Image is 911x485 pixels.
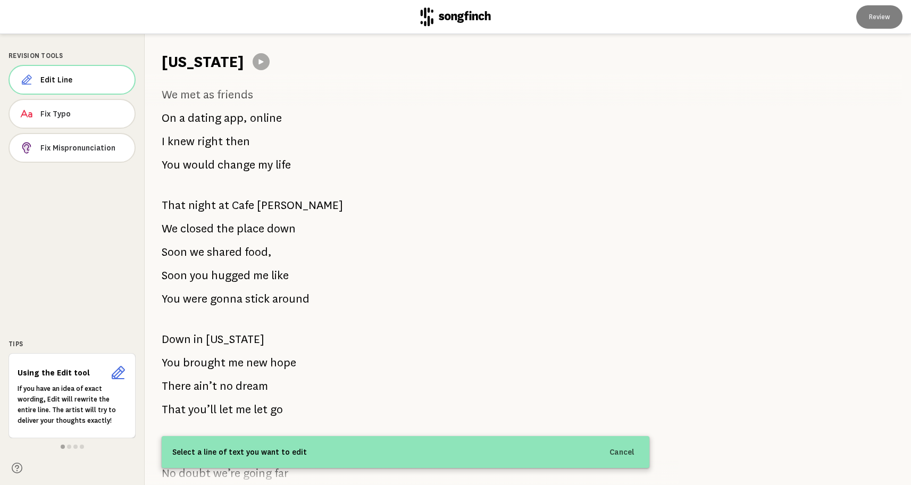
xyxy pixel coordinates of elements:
[162,154,180,175] span: You
[9,65,136,95] button: Edit Line
[162,352,180,373] span: You
[162,463,176,484] span: No
[236,375,268,397] span: dream
[40,143,126,153] span: Fix Mispronunciation
[211,265,250,286] span: hugged
[245,288,270,310] span: stick
[162,218,178,239] span: We
[162,288,180,310] span: You
[232,195,254,216] span: Cafe
[228,352,244,373] span: me
[197,131,223,152] span: right
[172,446,307,458] span: Select a line of text you want to edit
[162,265,187,286] span: Soon
[194,329,203,350] span: in
[179,107,185,129] span: a
[162,107,177,129] span: On
[603,442,641,462] button: Cancel
[183,154,215,175] span: would
[274,463,289,484] span: far
[272,288,310,310] span: around
[18,367,105,378] h6: Using the Edit tool
[216,218,234,239] span: the
[257,195,343,216] span: [PERSON_NAME]
[9,133,136,163] button: Fix Mispronunciation
[162,399,186,420] span: That
[219,195,229,216] span: at
[162,329,191,350] span: Down
[40,108,126,119] span: Fix Typo
[190,241,204,263] span: we
[220,375,233,397] span: no
[207,241,242,263] span: shared
[188,399,216,420] span: you’ll
[856,5,902,29] button: Review
[246,352,268,373] span: new
[188,195,216,216] span: night
[250,107,282,129] span: online
[206,329,264,350] span: [US_STATE]
[270,399,283,420] span: go
[236,399,251,420] span: me
[213,463,240,484] span: we’re
[254,399,268,420] span: let
[271,265,289,286] span: like
[224,107,247,129] span: app,
[258,154,273,175] span: my
[9,99,136,129] button: Fix Typo
[183,352,225,373] span: brought
[203,84,214,105] span: as
[18,383,127,426] p: If you have an idea of exact wording, Edit will rewrite the entire line. The artist will try to d...
[180,84,200,105] span: met
[9,339,136,349] div: Tips
[243,463,272,484] span: going
[162,84,178,105] span: We
[179,463,211,484] span: doubt
[275,154,291,175] span: life
[194,375,217,397] span: ain’t
[9,51,136,61] div: Revision Tools
[245,241,272,263] span: food,
[162,375,191,397] span: There
[210,288,243,310] span: gonna
[162,131,165,152] span: I
[180,218,214,239] span: closed
[190,265,208,286] span: you
[162,241,187,263] span: Soon
[162,51,244,72] h1: [US_STATE]
[188,107,221,129] span: dating
[270,352,296,373] span: hope
[162,195,186,216] span: That
[225,131,250,152] span: then
[217,84,253,105] span: friends
[183,288,207,310] span: were
[168,131,195,152] span: knew
[219,399,233,420] span: let
[253,265,269,286] span: me
[267,218,296,239] span: down
[40,74,126,85] span: Edit Line
[237,218,264,239] span: place
[218,154,255,175] span: change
